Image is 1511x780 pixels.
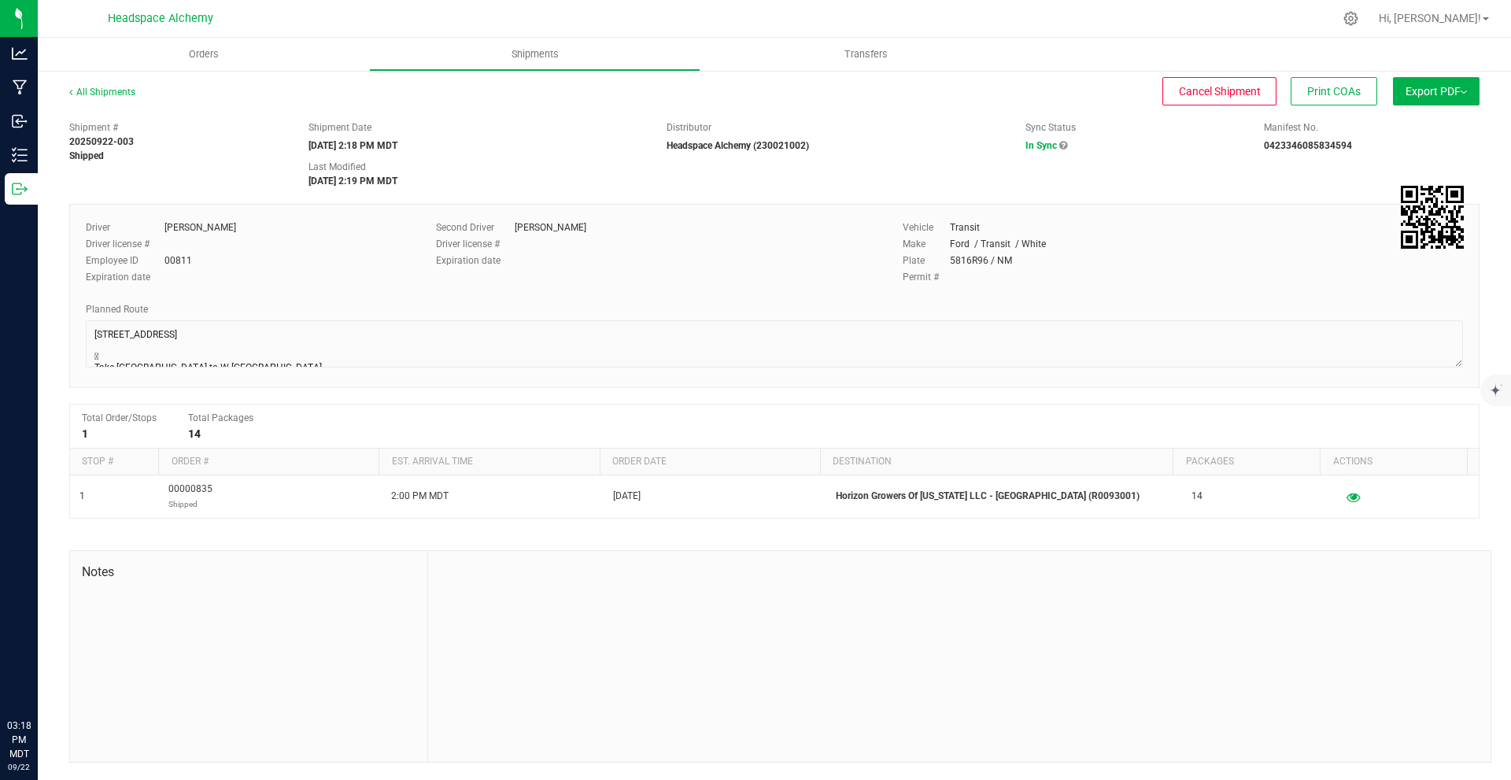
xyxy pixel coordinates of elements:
[168,482,212,512] span: 00000835
[308,140,397,151] strong: [DATE] 2:18 PM MDT
[1173,449,1320,475] th: Packages
[667,120,711,135] label: Distributor
[12,113,28,129] inline-svg: Inbound
[108,12,213,25] span: Headspace Alchemy
[823,47,909,61] span: Transfers
[168,497,212,512] p: Shipped
[1162,77,1276,105] button: Cancel Shipment
[667,140,809,151] strong: Headspace Alchemy (230021002)
[12,147,28,163] inline-svg: Inventory
[1379,12,1481,24] span: Hi, [PERSON_NAME]!
[188,412,253,423] span: Total Packages
[158,449,379,475] th: Order #
[164,253,192,268] div: 00811
[903,237,950,251] label: Make
[903,253,950,268] label: Plate
[308,160,366,174] label: Last Modified
[391,489,449,504] span: 2:00 PM MDT
[903,270,950,284] label: Permit #
[903,220,950,235] label: Vehicle
[600,449,820,475] th: Order date
[1307,85,1361,98] span: Print COAs
[38,38,369,71] a: Orders
[1320,449,1467,475] th: Actions
[164,220,236,235] div: [PERSON_NAME]
[1179,85,1261,98] span: Cancel Shipment
[1401,186,1464,249] img: Scan me!
[436,237,515,251] label: Driver license #
[69,150,104,161] strong: Shipped
[86,304,148,315] span: Planned Route
[79,489,85,504] span: 1
[16,654,63,701] iframe: Resource center
[613,489,641,504] span: [DATE]
[836,489,1173,504] p: Horizon Growers Of [US_STATE] LLC - [GEOGRAPHIC_DATA] (R0093001)
[820,449,1173,475] th: Destination
[86,220,164,235] label: Driver
[82,412,157,423] span: Total Order/Stops
[1291,77,1377,105] button: Print COAs
[1025,120,1076,135] label: Sync Status
[12,46,28,61] inline-svg: Analytics
[82,563,416,582] span: Notes
[69,136,134,147] strong: 20250922-003
[86,253,164,268] label: Employee ID
[950,237,1046,251] div: Ford / Transit / White
[308,176,397,187] strong: [DATE] 2:19 PM MDT
[1025,140,1057,151] span: In Sync
[7,719,31,761] p: 03:18 PM MDT
[308,120,371,135] label: Shipment Date
[86,237,164,251] label: Driver license #
[369,38,700,71] a: Shipments
[69,87,135,98] a: All Shipments
[700,38,1032,71] a: Transfers
[515,220,586,235] div: [PERSON_NAME]
[12,79,28,95] inline-svg: Manufacturing
[188,427,201,440] strong: 14
[950,220,980,235] div: Transit
[490,47,580,61] span: Shipments
[1406,85,1467,98] span: Export PDF
[12,181,28,197] inline-svg: Outbound
[7,761,31,773] p: 09/22
[69,120,285,135] span: Shipment #
[86,270,164,284] label: Expiration date
[1393,77,1480,105] button: Export PDF
[436,220,515,235] label: Second Driver
[1264,120,1318,135] label: Manifest No.
[950,253,1012,268] div: 5816R96 / NM
[1341,11,1361,26] div: Manage settings
[1191,489,1203,504] span: 14
[70,449,158,475] th: Stop #
[436,253,515,268] label: Expiration date
[1401,186,1464,249] qrcode: 20250922-003
[1264,140,1352,151] strong: 0423346085834594
[168,47,240,61] span: Orders
[379,449,599,475] th: Est. arrival time
[82,427,88,440] strong: 1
